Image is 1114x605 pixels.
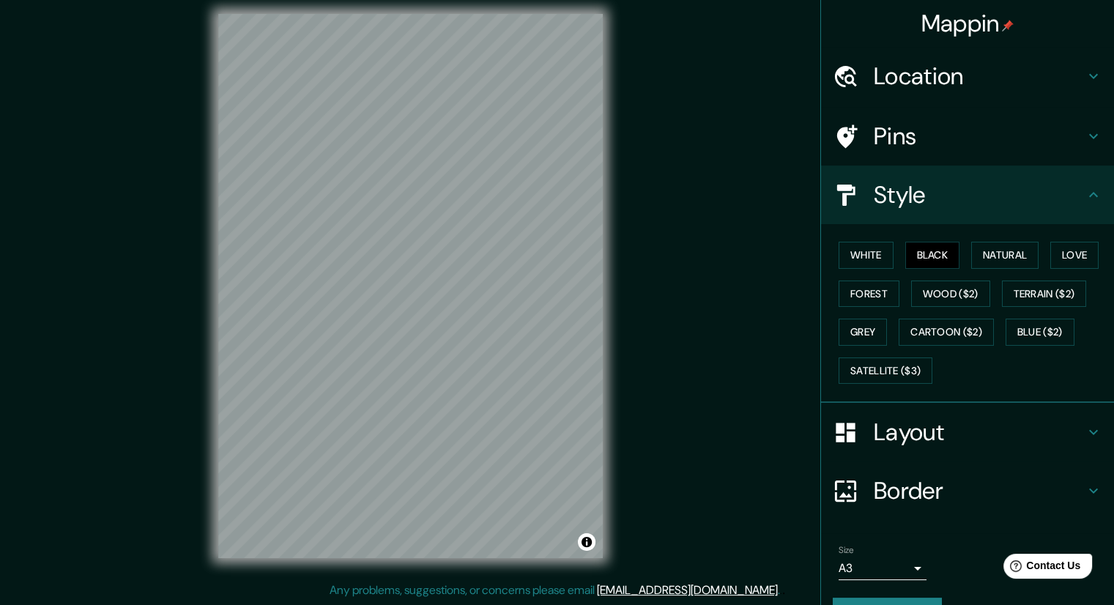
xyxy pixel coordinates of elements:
[1002,281,1087,308] button: Terrain ($2)
[821,403,1114,461] div: Layout
[597,582,778,598] a: [EMAIL_ADDRESS][DOMAIN_NAME]
[1050,242,1099,269] button: Love
[874,122,1085,151] h4: Pins
[578,533,595,551] button: Toggle attribution
[821,47,1114,105] div: Location
[330,582,780,599] p: Any problems, suggestions, or concerns please email .
[874,476,1085,505] h4: Border
[899,319,994,346] button: Cartoon ($2)
[921,9,1014,38] h4: Mappin
[1002,20,1014,31] img: pin-icon.png
[839,319,887,346] button: Grey
[1006,319,1074,346] button: Blue ($2)
[780,582,782,599] div: .
[839,281,899,308] button: Forest
[839,357,932,385] button: Satellite ($3)
[839,242,894,269] button: White
[782,582,785,599] div: .
[218,14,603,558] canvas: Map
[839,557,927,580] div: A3
[911,281,990,308] button: Wood ($2)
[821,166,1114,224] div: Style
[874,62,1085,91] h4: Location
[839,544,854,557] label: Size
[874,417,1085,447] h4: Layout
[905,242,960,269] button: Black
[874,180,1085,209] h4: Style
[984,548,1098,589] iframe: Help widget launcher
[821,107,1114,166] div: Pins
[971,242,1039,269] button: Natural
[821,461,1114,520] div: Border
